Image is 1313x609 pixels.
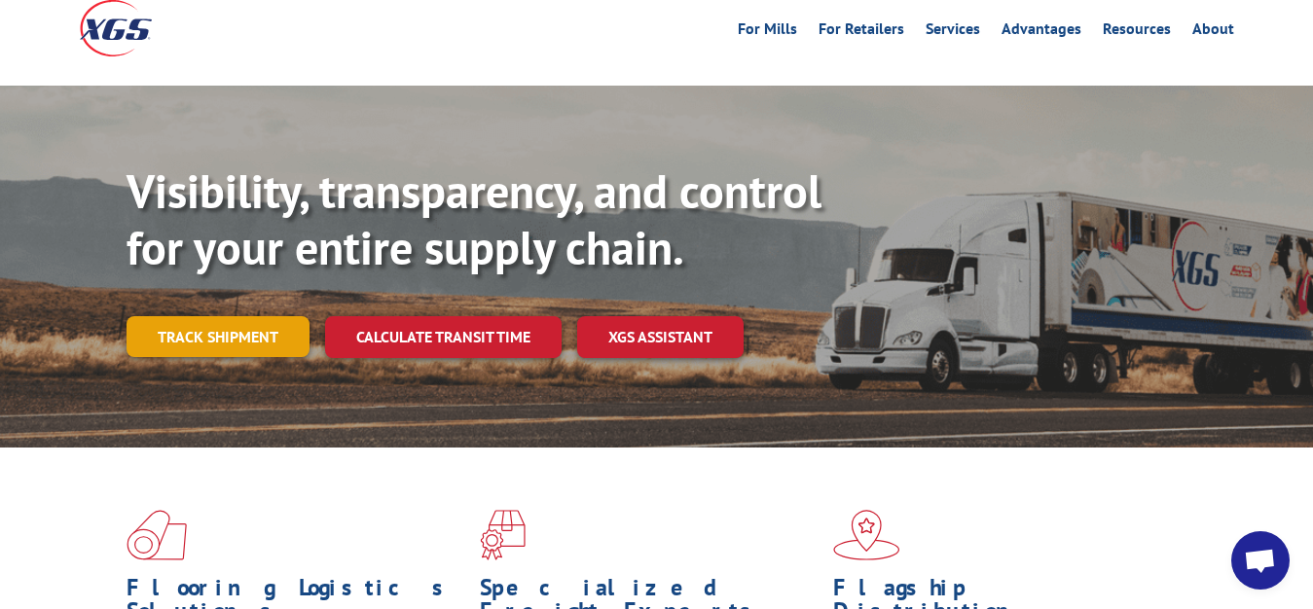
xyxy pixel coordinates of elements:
[127,161,821,277] b: Visibility, transparency, and control for your entire supply chain.
[577,316,744,358] a: XGS ASSISTANT
[1192,21,1234,43] a: About
[819,21,904,43] a: For Retailers
[1231,531,1290,590] div: Open chat
[127,316,310,357] a: Track shipment
[738,21,797,43] a: For Mills
[127,510,187,560] img: xgs-icon-total-supply-chain-intelligence-red
[1002,21,1081,43] a: Advantages
[833,510,900,560] img: xgs-icon-flagship-distribution-model-red
[325,316,562,358] a: Calculate transit time
[926,21,980,43] a: Services
[480,510,526,560] img: xgs-icon-focused-on-flooring-red
[1103,21,1171,43] a: Resources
